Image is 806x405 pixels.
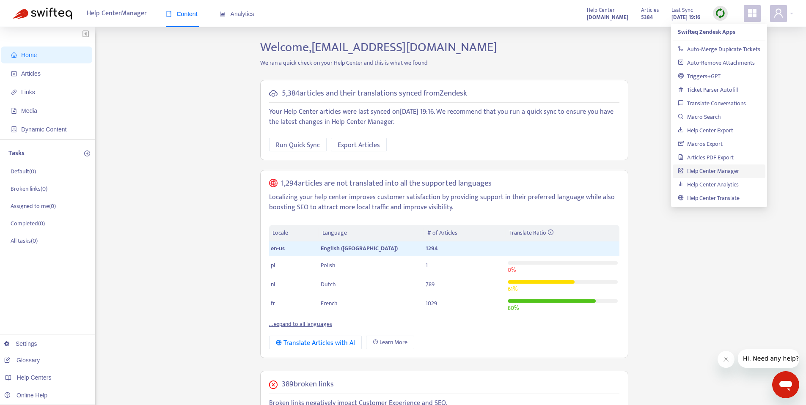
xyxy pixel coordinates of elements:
[321,279,336,289] span: Dutch
[271,244,285,253] span: en-us
[11,219,45,228] p: Completed ( 0 )
[282,380,334,389] h5: 389 broken links
[678,180,739,189] a: Help Center Analytics
[87,5,147,22] span: Help Center Manager
[220,11,254,17] span: Analytics
[220,11,226,17] span: area-chart
[11,52,17,58] span: home
[11,126,17,132] span: container
[4,392,47,399] a: Online Help
[587,12,628,22] a: [DOMAIN_NAME]
[424,225,506,241] th: # of Articles
[773,8,784,18] span: user
[282,89,467,99] h5: 5,384 articles and their translations synced from Zendesk
[678,166,739,176] a: Help Center Manager
[678,99,746,108] a: Translate Conversations
[269,336,362,349] button: Translate Articles with AI
[13,8,72,19] img: Swifteq
[276,338,355,348] div: Translate Articles with AI
[269,89,278,98] span: cloud-sync
[641,13,653,22] strong: 5384
[426,279,435,289] span: 789
[11,71,17,77] span: account-book
[4,357,40,364] a: Glossary
[269,107,619,127] p: Your Help Center articles were last synced on [DATE] 19:16 . We recommend that you run a quick sy...
[426,298,437,308] span: 1029
[254,58,635,67] p: We ran a quick check on your Help Center and this is what we found
[269,319,332,329] a: ... expand to all languages
[269,179,278,189] span: global
[260,37,497,58] span: Welcome, [EMAIL_ADDRESS][DOMAIN_NAME]
[738,349,799,368] iframe: Message from company
[509,228,616,238] div: Translate Ratio
[11,236,38,245] p: All tasks ( 0 )
[366,336,414,349] a: Learn More
[678,112,721,122] a: Macro Search
[276,140,320,151] span: Run Quick Sync
[8,148,25,159] p: Tasks
[281,179,492,189] h5: 1,294 articles are not translated into all the supported languages
[11,108,17,114] span: file-image
[269,138,327,151] button: Run Quick Sync
[671,13,700,22] strong: [DATE] 19:16
[11,184,47,193] p: Broken links ( 0 )
[269,192,619,213] p: Localizing your help center improves customer satisfaction by providing support in their preferre...
[678,27,735,37] strong: Swifteq Zendesk Apps
[426,260,428,270] span: 1
[319,225,424,241] th: Language
[772,371,799,398] iframe: Button to launch messaging window
[678,193,740,203] a: Help Center Translate
[21,107,37,114] span: Media
[678,71,721,81] a: Triggers+GPT
[271,260,275,270] span: pl
[671,5,693,15] span: Last Sync
[21,126,66,133] span: Dynamic Content
[11,167,36,176] p: Default ( 0 )
[678,139,723,149] a: Macros Export
[321,298,338,308] span: French
[21,70,41,77] span: Articles
[166,11,198,17] span: Content
[331,138,387,151] button: Export Articles
[508,284,517,294] span: 61 %
[338,140,380,151] span: Export Articles
[718,351,734,368] iframe: Close message
[587,13,628,22] strong: [DOMAIN_NAME]
[678,126,733,135] a: Help Center Export
[380,338,407,347] span: Learn More
[678,85,738,95] a: Ticket Parser Autofill
[271,279,275,289] span: nl
[321,244,398,253] span: English ([GEOGRAPHIC_DATA])
[747,8,757,18] span: appstore
[166,11,172,17] span: book
[426,244,438,253] span: 1294
[678,153,734,162] a: Articles PDF Export
[715,8,726,19] img: sync.dc5367851b00ba804db3.png
[587,5,615,15] span: Help Center
[271,298,275,308] span: fr
[21,89,35,96] span: Links
[17,374,52,381] span: Help Centers
[678,58,755,68] a: Auto-Remove Attachments
[641,5,659,15] span: Articles
[269,380,278,389] span: close-circle
[84,151,90,156] span: plus-circle
[321,260,336,270] span: Polish
[4,340,37,347] a: Settings
[678,44,760,54] a: Auto-Merge Duplicate Tickets
[508,303,519,313] span: 80 %
[11,89,17,95] span: link
[508,265,516,275] span: 0 %
[11,202,56,211] p: Assigned to me ( 0 )
[21,52,37,58] span: Home
[269,225,319,241] th: Locale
